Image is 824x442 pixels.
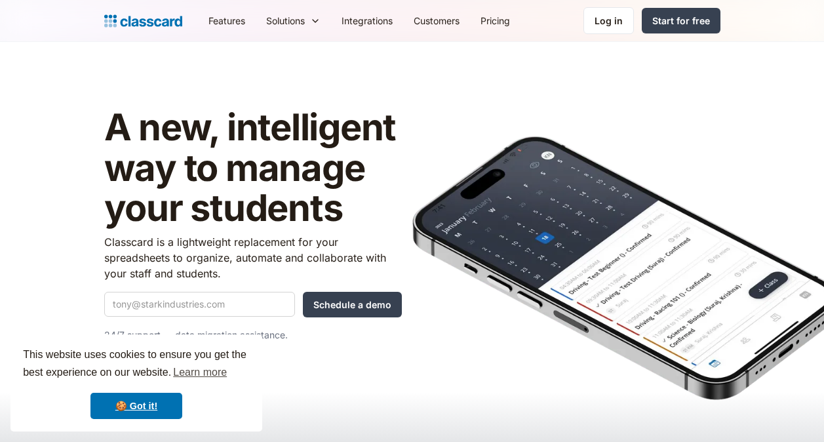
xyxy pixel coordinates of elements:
a: Customers [403,6,470,35]
a: learn more about cookies [171,363,229,382]
span: This website uses cookies to ensure you get the best experience on our website. [23,347,250,382]
div: Solutions [266,14,305,28]
input: Schedule a demo [303,292,402,317]
a: dismiss cookie message [90,393,182,419]
div: Log in [595,14,623,28]
h1: A new, intelligent way to manage your students [104,108,402,229]
a: Pricing [470,6,520,35]
a: Logo [104,12,182,30]
a: Integrations [331,6,403,35]
a: Log in [583,7,634,34]
a: Start for free [642,8,720,33]
div: Start for free [652,14,710,28]
div: Solutions [256,6,331,35]
p: 24/7 support — data migration assistance. [104,327,402,343]
input: tony@starkindustries.com [104,292,295,317]
form: Quick Demo Form [104,292,402,317]
div: cookieconsent [10,334,262,432]
a: Features [198,6,256,35]
p: Classcard is a lightweight replacement for your spreadsheets to organize, automate and collaborat... [104,234,402,281]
